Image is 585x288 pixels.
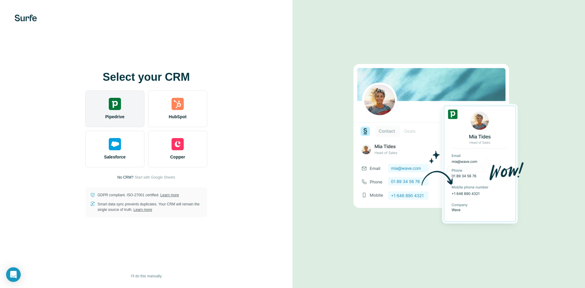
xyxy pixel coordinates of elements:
p: GDPR compliant. ISO-27001 certified. [97,192,179,198]
h1: Select your CRM [85,71,207,83]
img: copper's logo [172,138,184,150]
span: Salesforce [104,154,126,160]
span: HubSpot [169,114,186,120]
img: Surfe's logo [15,15,37,21]
img: salesforce's logo [109,138,121,150]
img: hubspot's logo [172,98,184,110]
span: Pipedrive [105,114,124,120]
a: Learn more [133,208,152,212]
span: Copper [170,154,185,160]
p: No CRM? [117,175,133,180]
img: PIPEDRIVE image [353,54,524,235]
a: Learn more [160,193,179,197]
p: Smart data sync prevents duplicates. Your CRM will remain the single source of truth. [97,201,202,212]
div: Open Intercom Messenger [6,267,21,282]
button: Start with Google Sheets [135,175,175,180]
span: I’ll do this manually [131,273,161,279]
button: I’ll do this manually [126,272,166,281]
img: pipedrive's logo [109,98,121,110]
